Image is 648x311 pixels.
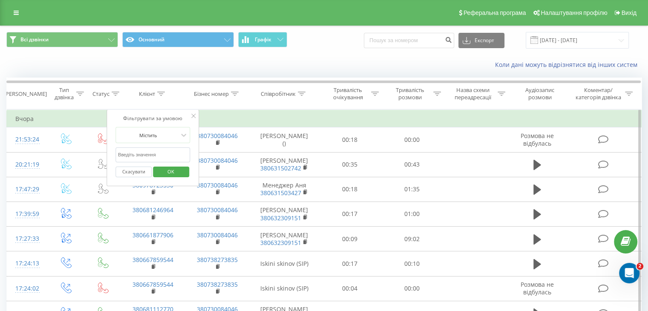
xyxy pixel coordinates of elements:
td: Вчора [7,110,642,127]
div: Аудіозапис розмови [515,86,565,101]
td: 00:35 [319,152,381,177]
td: 00:43 [381,152,443,177]
div: Тривалість очікування [327,86,369,101]
div: Коментар/категорія дзвінка [573,86,623,101]
td: 00:09 [319,227,381,251]
div: 17:24:13 [15,255,38,272]
span: Реферальна програма [464,9,526,16]
a: 380661877906 [132,231,173,239]
td: Менеджер Аня [250,177,319,202]
span: Налаштування профілю [541,9,607,16]
input: Введіть значення [115,147,190,162]
td: [PERSON_NAME] [250,152,319,177]
td: 00:04 [319,276,381,301]
td: 00:00 [381,276,443,301]
button: Скасувати [115,167,152,177]
div: Бізнес номер [194,90,229,98]
td: 00:18 [319,177,381,202]
div: Фільтрувати за умовою [115,114,190,123]
div: Тип дзвінка [54,86,74,101]
td: 00:17 [319,251,381,276]
td: Iskini skinov (SIP) [250,276,319,301]
a: 380667859544 [132,280,173,288]
iframe: Intercom live chat [619,263,639,283]
button: Всі дзвінки [6,32,118,47]
a: 380632309151 [260,214,301,222]
td: 01:35 [381,177,443,202]
button: Графік [238,32,287,47]
a: 380631503427 [260,189,301,197]
div: 17:47:29 [15,181,38,198]
a: 380631502742 [260,164,301,172]
a: 380730084046 [197,231,238,239]
div: 17:24:02 [15,280,38,297]
div: 21:53:24 [15,131,38,148]
div: Тривалість розмови [389,86,431,101]
a: 380738273835 [197,256,238,264]
div: Назва схеми переадресації [451,86,495,101]
span: Розмова не відбулась [521,280,554,296]
a: Коли дані можуть відрізнятися вiд інших систем [495,60,642,69]
a: 380730084046 [197,132,238,140]
div: 17:27:33 [15,230,38,247]
span: Вихід [622,9,636,16]
td: 01:00 [381,202,443,226]
span: Розмова не відбулась [521,132,554,147]
td: 09:02 [381,227,443,251]
div: Співробітник [261,90,296,98]
a: 380730084046 [197,206,238,214]
div: 17:39:59 [15,206,38,222]
span: OK [159,165,183,178]
td: 00:18 [319,127,381,152]
div: [PERSON_NAME] [4,90,47,98]
a: 380667859544 [132,256,173,264]
span: Всі дзвінки [20,36,49,43]
button: Основний [122,32,234,47]
td: [PERSON_NAME] [250,227,319,251]
button: Експорт [458,33,504,48]
div: Статус [92,90,109,98]
td: 00:00 [381,127,443,152]
td: Iskini skinov (SIP) [250,251,319,276]
input: Пошук за номером [364,33,454,48]
span: Графік [255,37,271,43]
a: 380730084046 [197,156,238,164]
td: 00:10 [381,251,443,276]
button: OK [153,167,189,177]
a: 380730084046 [197,181,238,189]
a: 380632309151 [260,239,301,247]
div: 20:21:19 [15,156,38,173]
td: [PERSON_NAME] () [250,127,319,152]
a: 380681246964 [132,206,173,214]
span: 2 [636,263,643,270]
div: Клієнт [139,90,155,98]
a: 380738273835 [197,280,238,288]
td: [PERSON_NAME] [250,202,319,226]
td: 00:17 [319,202,381,226]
